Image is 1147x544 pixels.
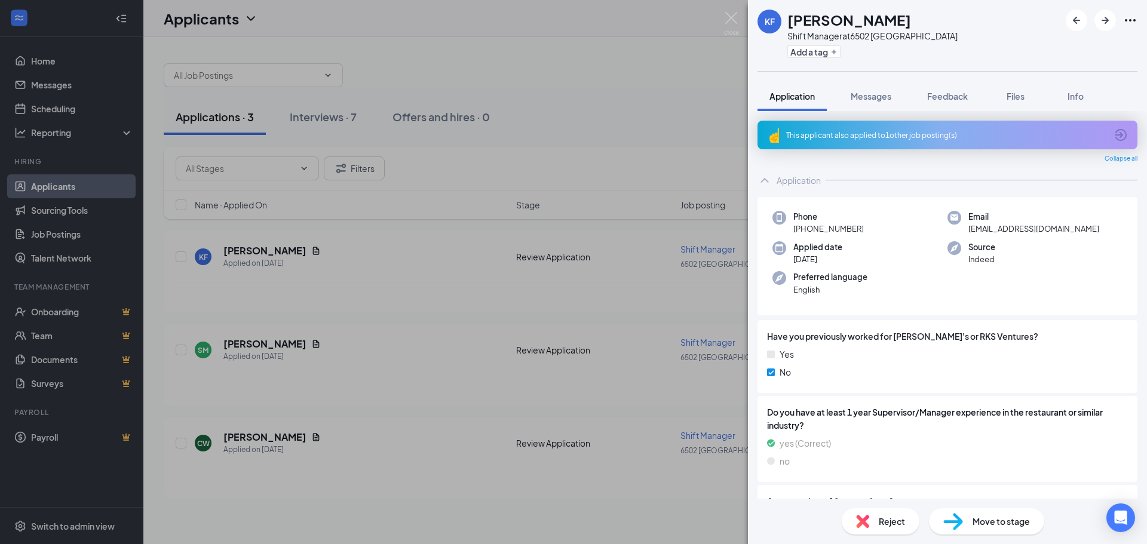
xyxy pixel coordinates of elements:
[1007,91,1025,102] span: Files
[1094,10,1116,31] button: ArrowRight
[1123,13,1137,27] svg: Ellipses
[830,48,838,56] svg: Plus
[787,45,841,58] button: PlusAdd a tag
[793,223,864,235] span: [PHONE_NUMBER]
[968,211,1099,223] span: Email
[968,253,995,265] span: Indeed
[1066,10,1087,31] button: ArrowLeftNew
[757,173,772,188] svg: ChevronUp
[765,16,775,27] div: KF
[780,365,791,379] span: No
[767,494,1128,508] span: Are you at least 18 years of age?
[968,223,1099,235] span: [EMAIL_ADDRESS][DOMAIN_NAME]
[968,241,995,253] span: Source
[1098,13,1112,27] svg: ArrowRight
[780,437,831,450] span: yes (Correct)
[767,330,1038,343] span: Have you previously worked for [PERSON_NAME]'s or RKS Ventures?
[787,10,911,30] h1: [PERSON_NAME]
[780,348,794,361] span: Yes
[787,30,958,42] div: Shift Manager at 6502 [GEOGRAPHIC_DATA]
[777,174,821,186] div: Application
[793,253,842,265] span: [DATE]
[1105,154,1137,164] span: Collapse all
[793,211,864,223] span: Phone
[927,91,968,102] span: Feedback
[1068,91,1084,102] span: Info
[879,515,905,528] span: Reject
[780,454,790,468] span: no
[769,91,815,102] span: Application
[786,130,1106,140] div: This applicant also applied to 1 other job posting(s)
[767,405,1128,432] span: Do you have at least 1 year Supervisor/Manager experience in the restaurant or similar industry?
[1106,503,1135,532] div: Open Intercom Messenger
[793,271,867,283] span: Preferred language
[1069,13,1084,27] svg: ArrowLeftNew
[793,241,842,253] span: Applied date
[1114,128,1128,142] svg: ArrowCircle
[973,515,1030,528] span: Move to stage
[851,91,891,102] span: Messages
[793,284,867,296] span: English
